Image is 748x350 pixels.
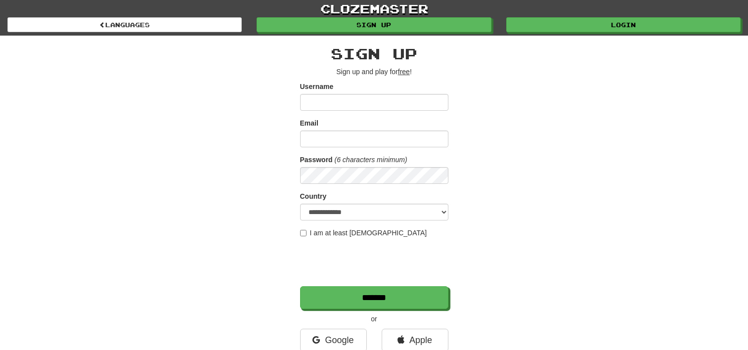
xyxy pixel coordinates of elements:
[506,17,741,32] a: Login
[300,230,307,236] input: I am at least [DEMOGRAPHIC_DATA]
[300,45,448,62] h2: Sign up
[300,155,333,165] label: Password
[300,118,318,128] label: Email
[300,82,334,91] label: Username
[300,191,327,201] label: Country
[398,68,410,76] u: free
[300,243,450,281] iframe: reCAPTCHA
[335,156,407,164] em: (6 characters minimum)
[7,17,242,32] a: Languages
[300,228,427,238] label: I am at least [DEMOGRAPHIC_DATA]
[300,67,448,77] p: Sign up and play for !
[300,314,448,324] p: or
[257,17,491,32] a: Sign up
